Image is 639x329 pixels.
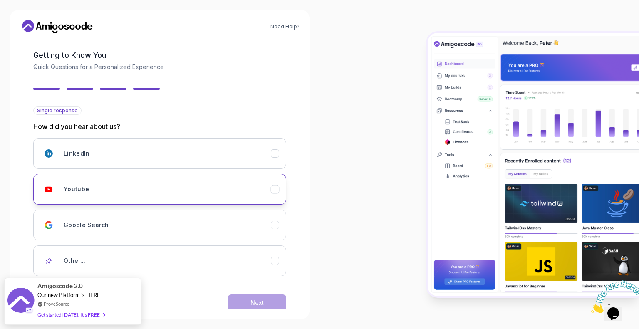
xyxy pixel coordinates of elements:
[37,292,100,298] span: Our new Platform is HERE
[64,149,90,158] h3: LinkedIn
[37,107,78,114] span: Single response
[250,299,264,307] div: Next
[64,221,109,229] h3: Google Search
[37,310,105,319] div: Get started [DATE]. It's FREE
[33,245,286,276] button: Other...
[587,277,639,317] iframe: chat widget
[228,294,286,311] button: Next
[64,257,86,265] h3: Other...
[428,33,639,296] img: Amigoscode Dashboard
[270,23,300,30] a: Need Help?
[3,3,55,36] img: Chat attention grabber
[33,210,286,240] button: Google Search
[3,3,7,10] span: 1
[33,63,286,71] p: Quick Questions for a Personalized Experience
[44,300,69,307] a: ProveSource
[33,174,286,205] button: Youtube
[7,288,35,315] img: provesource social proof notification image
[37,281,83,291] span: Amigoscode 2.0
[20,20,95,33] a: Home link
[64,185,89,193] h3: Youtube
[33,49,286,61] h2: Getting to Know You
[33,121,286,131] p: How did you hear about us?
[33,138,286,169] button: LinkedIn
